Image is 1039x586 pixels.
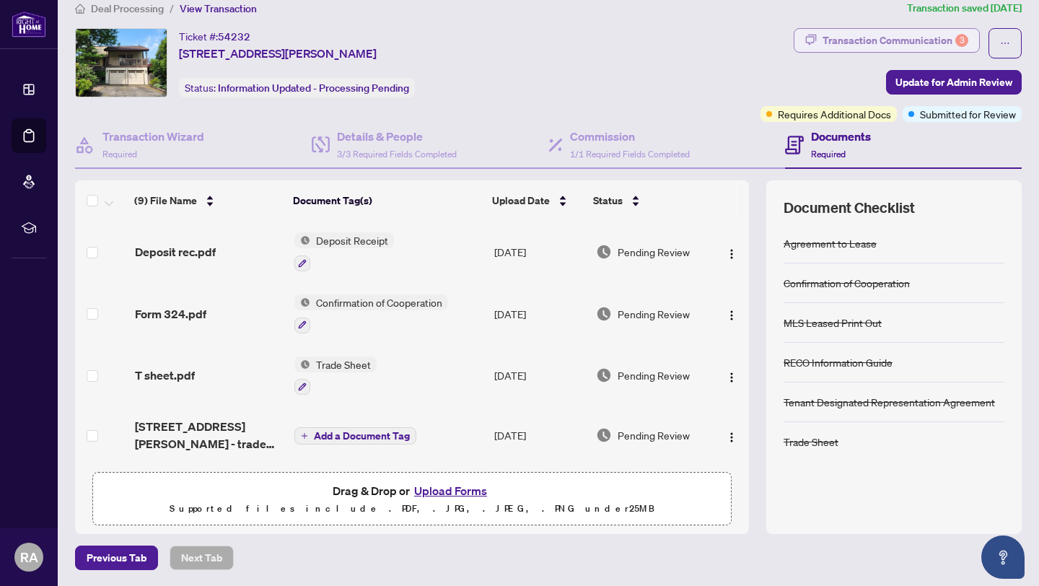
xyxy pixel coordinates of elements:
[333,481,491,500] span: Drag & Drop or
[784,235,877,251] div: Agreement to Lease
[618,244,690,260] span: Pending Review
[587,180,710,221] th: Status
[726,310,737,321] img: Logo
[486,180,587,221] th: Upload Date
[87,546,146,569] span: Previous Tab
[179,78,415,97] div: Status:
[102,149,137,159] span: Required
[294,232,310,248] img: Status Icon
[410,481,491,500] button: Upload Forms
[811,128,871,145] h4: Documents
[91,2,164,15] span: Deal Processing
[102,500,722,517] p: Supported files include .PDF, .JPG, .JPEG, .PNG under 25 MB
[102,128,204,145] h4: Transaction Wizard
[294,294,310,310] img: Status Icon
[726,372,737,383] img: Logo
[726,432,737,443] img: Logo
[720,240,743,263] button: Logo
[287,180,486,221] th: Document Tag(s)
[570,149,690,159] span: 1/1 Required Fields Completed
[310,294,448,310] span: Confirmation of Cooperation
[314,431,410,441] span: Add a Document Tag
[784,394,995,410] div: Tenant Designated Representation Agreement
[12,11,46,38] img: logo
[294,357,377,395] button: Status IconTrade Sheet
[596,427,612,443] img: Document Status
[488,221,590,283] td: [DATE]
[618,427,690,443] span: Pending Review
[596,367,612,383] img: Document Status
[488,406,590,464] td: [DATE]
[720,364,743,387] button: Logo
[218,30,250,43] span: 54232
[955,34,968,47] div: 3
[20,547,38,567] span: RA
[920,106,1016,122] span: Submitted for Review
[784,275,910,291] div: Confirmation of Cooperation
[720,424,743,447] button: Logo
[895,71,1012,94] span: Update for Admin Review
[134,193,197,209] span: (9) File Name
[135,305,206,323] span: Form 324.pdf
[570,128,690,145] h4: Commission
[294,426,416,445] button: Add a Document Tag
[720,302,743,325] button: Logo
[337,149,457,159] span: 3/3 Required Fields Completed
[778,106,891,122] span: Requires Additional Docs
[310,357,377,372] span: Trade Sheet
[488,345,590,407] td: [DATE]
[1000,38,1010,48] span: ellipsis
[596,306,612,322] img: Document Status
[294,232,394,271] button: Status IconDeposit Receipt
[128,180,287,221] th: (9) File Name
[135,367,195,384] span: T sheet.pdf
[75,4,85,14] span: home
[784,198,915,218] span: Document Checklist
[135,243,216,261] span: Deposit rec.pdf
[593,193,623,209] span: Status
[180,2,257,15] span: View Transaction
[886,70,1022,95] button: Update for Admin Review
[981,535,1025,579] button: Open asap
[93,473,731,526] span: Drag & Drop orUpload FormsSupported files include .PDF, .JPG, .JPEG, .PNG under25MB
[135,418,284,452] span: [STREET_ADDRESS][PERSON_NAME] - trade sheet - Ramin to Review.pdf
[618,306,690,322] span: Pending Review
[75,546,158,570] button: Previous Tab
[784,434,838,450] div: Trade Sheet
[294,427,416,445] button: Add a Document Tag
[301,432,308,439] span: plus
[794,28,980,53] button: Transaction Communication3
[170,546,234,570] button: Next Tab
[179,45,377,62] span: [STREET_ADDRESS][PERSON_NAME]
[179,28,250,45] div: Ticket #:
[488,283,590,345] td: [DATE]
[784,315,882,331] div: MLS Leased Print Out
[310,232,394,248] span: Deposit Receipt
[618,367,690,383] span: Pending Review
[76,29,167,97] img: IMG-W12244331_1.jpg
[492,193,550,209] span: Upload Date
[726,248,737,260] img: Logo
[784,354,893,370] div: RECO Information Guide
[218,82,409,95] span: Information Updated - Processing Pending
[596,244,612,260] img: Document Status
[337,128,457,145] h4: Details & People
[294,294,448,333] button: Status IconConfirmation of Cooperation
[811,149,846,159] span: Required
[823,29,968,52] div: Transaction Communication
[488,464,590,526] td: [DATE]
[294,357,310,372] img: Status Icon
